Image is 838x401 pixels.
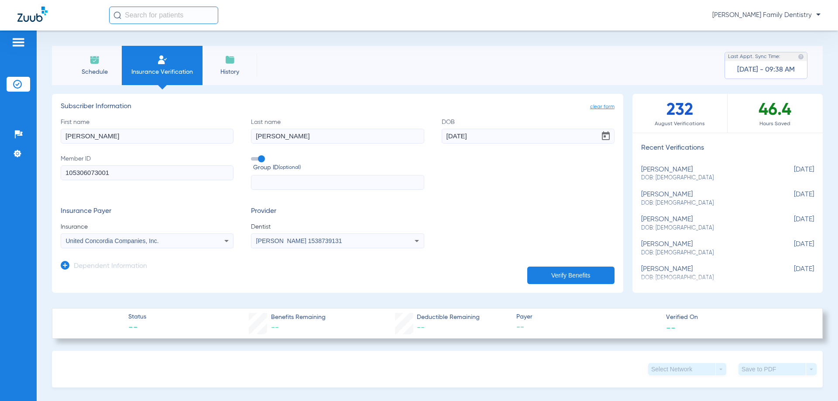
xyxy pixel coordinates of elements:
span: Dentist [251,223,424,231]
span: Deductible Remaining [417,313,480,322]
span: Verified On [666,313,808,322]
input: First name [61,129,234,144]
span: United Concordia Companies, Inc. [66,237,159,244]
img: last sync help info [798,54,804,60]
span: [PERSON_NAME] Family Dentistry [712,11,821,20]
h3: Provider [251,207,424,216]
div: [PERSON_NAME] [641,265,770,281]
span: DOB: [DEMOGRAPHIC_DATA] [641,274,770,282]
input: Search for patients [109,7,218,24]
span: Benefits Remaining [271,313,326,322]
span: Schedule [74,68,115,76]
div: [PERSON_NAME] [641,166,770,182]
span: DOB: [DEMOGRAPHIC_DATA] [641,174,770,182]
span: -- [417,324,425,332]
span: -- [666,323,676,332]
small: (optional) [278,163,301,172]
span: [DATE] [770,216,814,232]
h3: Subscriber Information [61,103,615,111]
span: [DATE] [770,265,814,281]
span: [DATE] - 09:38 AM [737,65,795,74]
h3: Recent Verifications [632,144,823,153]
span: [PERSON_NAME] 1538739131 [256,237,342,244]
span: DOB: [DEMOGRAPHIC_DATA] [641,224,770,232]
img: Search Icon [113,11,121,19]
iframe: Chat Widget [794,359,838,401]
div: [PERSON_NAME] [641,216,770,232]
span: [DATE] [770,191,814,207]
span: -- [271,324,279,332]
span: Last Appt. Sync Time: [728,52,780,61]
span: Hours Saved [728,120,823,128]
input: DOBOpen calendar [442,129,615,144]
button: Open calendar [597,127,615,145]
span: [DATE] [770,166,814,182]
span: Status [128,312,146,322]
label: Last name [251,118,424,144]
span: August Verifications [632,120,727,128]
img: hamburger-icon [11,37,25,48]
span: DOB: [DEMOGRAPHIC_DATA] [641,249,770,257]
img: History [225,55,235,65]
input: Member ID [61,165,234,180]
div: 232 [632,94,728,133]
button: Verify Benefits [527,267,615,284]
span: clear form [590,103,615,111]
div: [PERSON_NAME] [641,240,770,257]
span: Group ID [253,163,424,172]
h3: Dependent Information [74,262,147,271]
label: Member ID [61,154,234,190]
span: History [209,68,251,76]
span: Insurance Verification [128,68,196,76]
span: Payer [516,312,659,322]
img: Schedule [89,55,100,65]
span: -- [516,322,659,333]
span: [DATE] [770,240,814,257]
span: -- [128,322,146,334]
label: DOB [442,118,615,144]
label: First name [61,118,234,144]
div: [PERSON_NAME] [641,191,770,207]
img: Zuub Logo [17,7,48,22]
img: Manual Insurance Verification [157,55,168,65]
div: 46.4 [728,94,823,133]
h3: Insurance Payer [61,207,234,216]
span: Insurance [61,223,234,231]
input: Last name [251,129,424,144]
span: DOB: [DEMOGRAPHIC_DATA] [641,199,770,207]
